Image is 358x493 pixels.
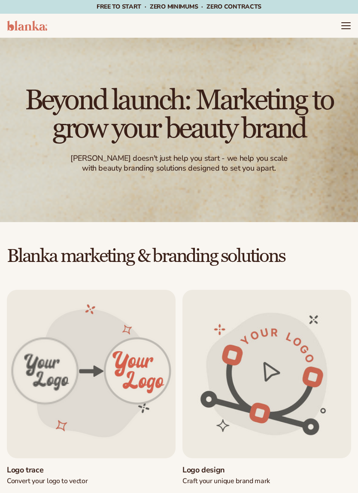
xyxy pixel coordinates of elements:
[97,3,261,11] span: Free to start · ZERO minimums · ZERO contracts
[7,87,351,143] h1: Beyond launch: Marketing to grow your beauty brand
[64,153,294,174] div: [PERSON_NAME] doesn't just help you start - we help you scale with beauty branding solutions desi...
[7,21,47,31] img: logo
[341,21,351,31] summary: Menu
[182,465,351,475] a: Logo design
[7,465,176,475] a: Logo trace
